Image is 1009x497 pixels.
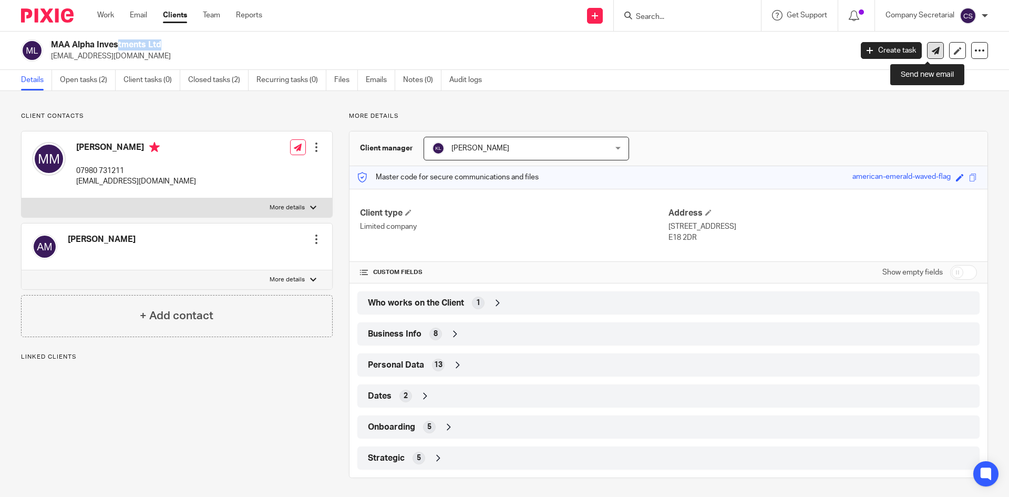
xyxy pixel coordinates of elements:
[76,176,196,187] p: [EMAIL_ADDRESS][DOMAIN_NAME]
[882,267,943,278] label: Show empty fields
[97,10,114,21] a: Work
[270,276,305,284] p: More details
[476,298,480,308] span: 1
[417,453,421,463] span: 5
[404,391,408,401] span: 2
[451,145,509,152] span: [PERSON_NAME]
[32,234,57,259] img: svg%3E
[149,142,160,153] i: Primary
[368,329,421,340] span: Business Info
[368,422,415,433] span: Onboarding
[130,10,147,21] a: Email
[21,39,43,62] img: svg%3E
[861,42,922,59] a: Create task
[51,51,845,62] p: [EMAIL_ADDRESS][DOMAIN_NAME]
[51,39,686,50] h2: MAA Alpha Investments Ltd
[434,360,442,370] span: 13
[360,221,668,232] p: Limited company
[360,208,668,219] h4: Client type
[21,8,74,23] img: Pixie
[334,70,358,90] a: Files
[360,143,413,154] h3: Client manager
[68,234,136,245] h4: [PERSON_NAME]
[140,308,213,324] h4: + Add contact
[163,10,187,21] a: Clients
[21,112,333,120] p: Client contacts
[368,391,392,402] span: Dates
[368,453,405,464] span: Strategic
[852,171,951,184] div: american-emerald-waved-flag
[60,70,116,90] a: Open tasks (2)
[366,70,395,90] a: Emails
[76,142,196,155] h4: [PERSON_NAME]
[349,112,988,120] p: More details
[960,7,976,24] img: svg%3E
[360,268,668,277] h4: CUSTOM FIELDS
[203,10,220,21] a: Team
[270,204,305,212] p: More details
[21,353,333,361] p: Linked clients
[668,232,977,243] p: E18 2DR
[886,10,954,21] p: Company Secretarial
[357,172,539,182] p: Master code for secure communications and files
[368,298,464,309] span: Who works on the Client
[449,70,490,90] a: Audit logs
[668,221,977,232] p: [STREET_ADDRESS]
[256,70,326,90] a: Recurring tasks (0)
[427,422,431,432] span: 5
[76,166,196,176] p: 07980 731211
[403,70,441,90] a: Notes (0)
[123,70,180,90] a: Client tasks (0)
[236,10,262,21] a: Reports
[32,142,66,176] img: svg%3E
[434,329,438,339] span: 8
[635,13,729,22] input: Search
[432,142,445,155] img: svg%3E
[787,12,827,19] span: Get Support
[188,70,249,90] a: Closed tasks (2)
[368,360,424,371] span: Personal Data
[668,208,977,219] h4: Address
[21,70,52,90] a: Details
